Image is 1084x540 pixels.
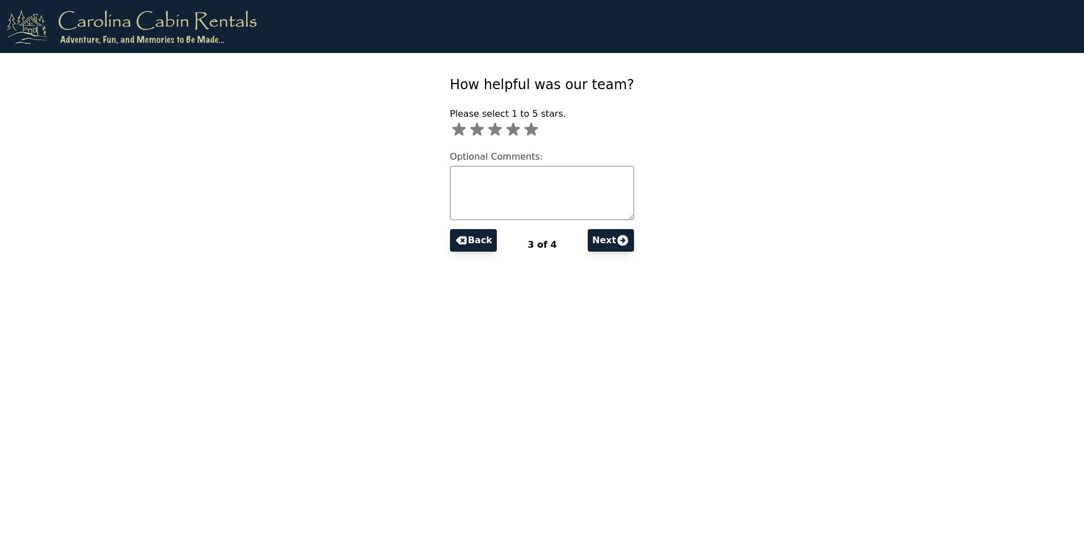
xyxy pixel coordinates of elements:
[588,229,634,252] button: Next
[450,107,635,121] p: Please select 1 to 5 stars.
[450,77,635,93] span: How helpful was our team?
[7,9,257,44] img: logo.png
[450,151,543,162] span: Optional Comments:
[450,166,635,220] textarea: Optional Comments:
[450,229,497,252] button: Back
[528,239,557,250] span: 3 of 4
